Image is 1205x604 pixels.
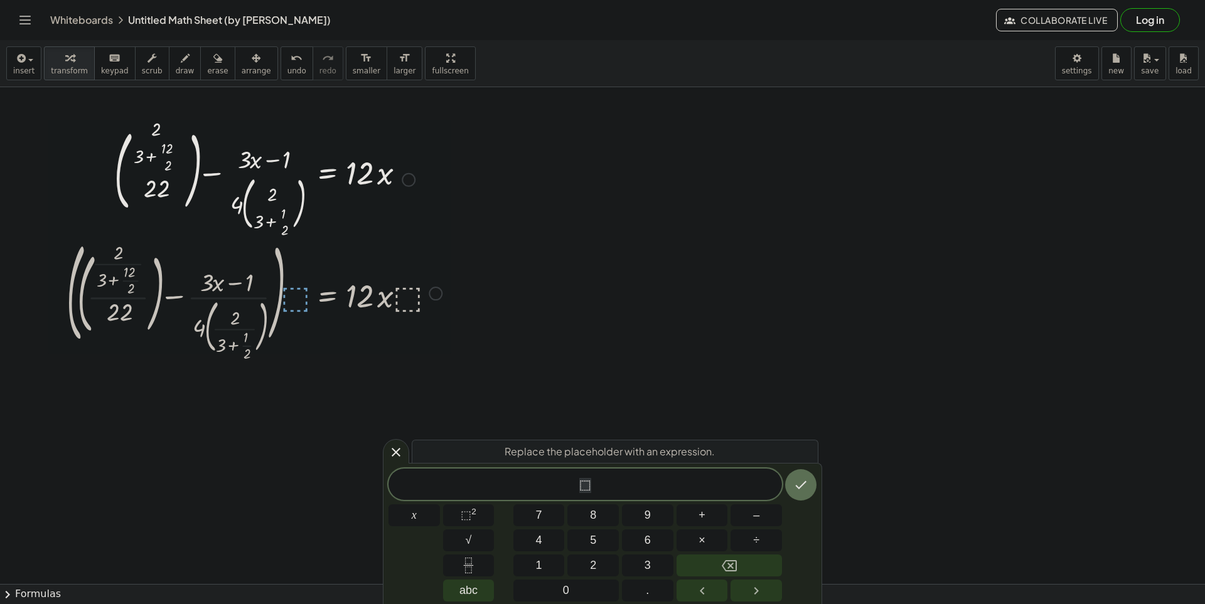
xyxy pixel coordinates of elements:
[169,46,201,80] button: draw
[590,532,596,549] span: 5
[505,444,715,459] span: Replace the placeholder with an expression.
[1141,66,1159,75] span: save
[387,46,422,80] button: format_sizelarger
[313,46,343,80] button: redoredo
[1134,46,1166,80] button: save
[1062,66,1092,75] span: settings
[567,554,619,576] button: 2
[1007,14,1107,26] span: Collaborate Live
[536,507,542,524] span: 7
[1120,8,1180,32] button: Log in
[699,532,705,549] span: ×
[291,51,303,66] i: undo
[360,51,372,66] i: format_size
[563,582,569,599] span: 0
[677,504,728,526] button: Plus
[322,51,334,66] i: redo
[1169,46,1199,80] button: load
[443,580,495,601] button: Alphabet
[567,504,619,526] button: 8
[176,66,195,75] span: draw
[432,66,468,75] span: fullscreen
[242,66,271,75] span: arrange
[645,532,651,549] span: 6
[1055,46,1099,80] button: settings
[622,554,673,576] button: 3
[513,554,565,576] button: 1
[677,529,728,551] button: Times
[753,507,759,524] span: –
[699,507,705,524] span: +
[622,504,673,526] button: 9
[536,532,542,549] span: 4
[466,532,472,549] span: √
[622,580,673,601] button: .
[443,529,495,551] button: Square root
[443,504,495,526] button: Squared
[287,66,306,75] span: undo
[15,10,35,30] button: Toggle navigation
[590,507,596,524] span: 8
[996,9,1118,31] button: Collaborate Live
[1108,66,1124,75] span: new
[579,478,591,493] span: ⬚
[731,529,782,551] button: Divide
[1101,46,1132,80] button: new
[753,532,759,549] span: ÷
[645,557,651,574] span: 3
[200,46,235,80] button: erase
[731,504,782,526] button: Minus
[101,66,129,75] span: keypad
[513,580,619,601] button: 0
[677,580,728,601] button: Left arrow
[590,557,596,574] span: 2
[645,507,651,524] span: 9
[513,504,565,526] button: 7
[567,529,619,551] button: 5
[207,66,228,75] span: erase
[461,509,471,521] span: ⬚
[94,46,136,80] button: keyboardkeypad
[346,46,387,80] button: format_sizesmaller
[394,66,415,75] span: larger
[677,554,782,576] button: Backspace
[471,507,476,516] sup: 2
[235,46,278,80] button: arrange
[399,51,410,66] i: format_size
[13,66,35,75] span: insert
[425,46,475,80] button: fullscreen
[44,46,95,80] button: transform
[513,529,565,551] button: 4
[443,554,495,576] button: Fraction
[319,66,336,75] span: redo
[622,529,673,551] button: 6
[412,507,417,524] span: x
[459,582,478,599] span: abc
[536,557,542,574] span: 1
[353,66,380,75] span: smaller
[6,46,41,80] button: insert
[646,582,649,599] span: .
[142,66,163,75] span: scrub
[50,14,113,26] a: Whiteboards
[1176,66,1192,75] span: load
[281,46,313,80] button: undoundo
[731,580,782,601] button: Right arrow
[135,46,169,80] button: scrub
[51,66,88,75] span: transform
[109,51,120,66] i: keyboard
[785,469,817,501] button: Done
[388,504,440,526] button: x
